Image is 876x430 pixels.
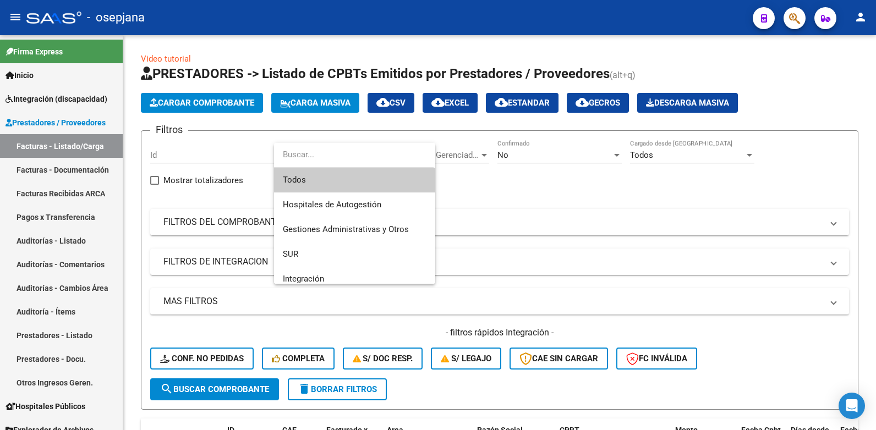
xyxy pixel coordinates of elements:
[839,393,865,419] div: Open Intercom Messenger
[283,168,426,192] span: Todos
[283,200,381,210] span: Hospitales de Autogestión
[274,142,434,167] input: dropdown search
[283,274,324,284] span: Integración
[283,224,409,234] span: Gestiones Administrativas y Otros
[283,249,298,259] span: SUR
